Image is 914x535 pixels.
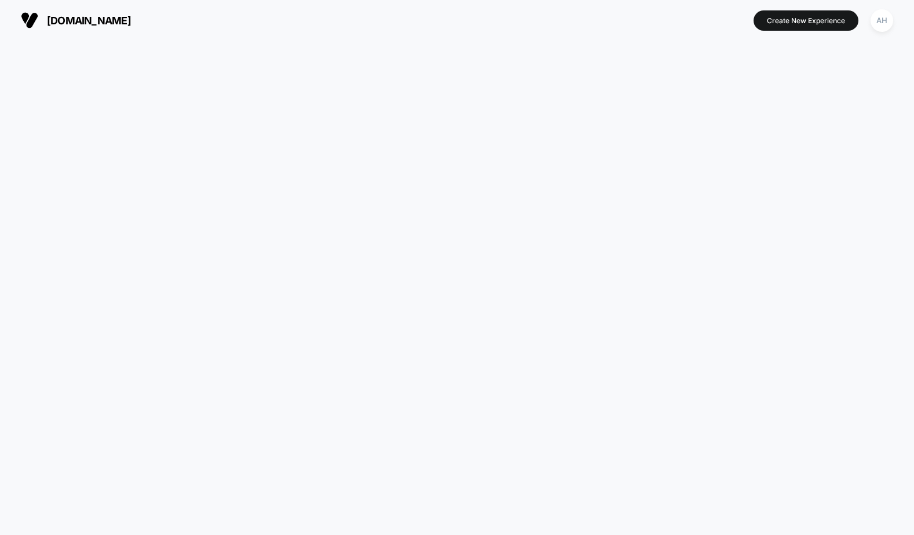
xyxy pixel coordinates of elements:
[17,11,134,30] button: [DOMAIN_NAME]
[867,9,897,32] button: AH
[47,14,131,27] span: [DOMAIN_NAME]
[871,9,893,32] div: AH
[754,10,858,31] button: Create New Experience
[21,12,38,29] img: Visually logo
